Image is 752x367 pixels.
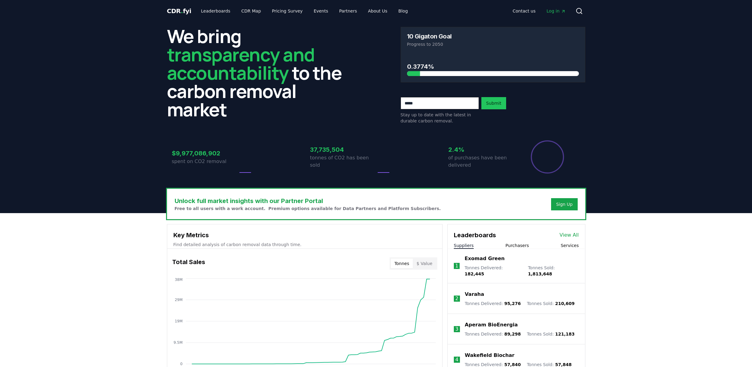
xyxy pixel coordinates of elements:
[167,27,352,118] h2: We bring to the carbon removal market
[504,301,521,306] span: 95,276
[407,62,579,71] h3: 0.3774%
[465,255,505,262] a: Exomad Green
[172,257,205,270] h3: Total Sales
[530,140,565,174] div: Percentage of sales delivered
[508,5,570,16] nav: Main
[267,5,307,16] a: Pricing Survey
[173,340,182,345] tspan: 9.5M
[167,42,315,85] span: transparency and accountability
[465,300,521,307] p: Tonnes Delivered :
[555,301,575,306] span: 210,609
[167,7,191,15] span: CDR fyi
[309,5,333,16] a: Events
[167,7,191,15] a: CDR.fyi
[173,231,436,240] h3: Key Metrics
[556,201,572,207] a: Sign Up
[172,158,238,165] p: spent on CO2 removal
[172,149,238,158] h3: $9,977,086,902
[508,5,540,16] a: Contact us
[180,362,183,366] tspan: 0
[175,278,183,282] tspan: 38M
[334,5,362,16] a: Partners
[546,8,565,14] span: Log in
[561,242,579,249] button: Services
[481,97,506,109] button: Submit
[401,112,479,124] p: Stay up to date with the latest in durable carbon removal.
[542,5,570,16] a: Log in
[175,205,441,212] p: Free to all users with a work account. Premium options available for Data Partners and Platform S...
[455,325,458,333] p: 3
[448,145,514,154] h3: 2.4%
[465,352,514,359] a: Wakefield Biochar
[551,198,577,210] button: Sign Up
[504,332,521,336] span: 89,298
[448,154,514,169] p: of purchases have been delivered
[528,271,552,276] span: 1,813,648
[391,259,413,268] button: Tonnes
[528,265,579,277] p: Tonnes Sold :
[196,5,235,16] a: Leaderboards
[454,231,496,240] h3: Leaderboards
[454,242,474,249] button: Suppliers
[465,271,484,276] span: 182,445
[504,362,521,367] span: 57,840
[465,331,521,337] p: Tonnes Delivered :
[394,5,413,16] a: Blog
[407,33,452,39] h3: 10 Gigaton Goal
[527,331,575,337] p: Tonnes Sold :
[455,356,458,363] p: 4
[413,259,436,268] button: $ Value
[527,300,575,307] p: Tonnes Sold :
[465,291,484,298] a: Varaha
[560,231,579,239] a: View All
[310,145,376,154] h3: 37,735,504
[175,196,441,205] h3: Unlock full market insights with our Partner Portal
[310,154,376,169] p: tonnes of CO2 has been sold
[465,265,522,277] p: Tonnes Delivered :
[465,321,518,329] a: Aperam BioEnergia
[407,41,579,47] p: Progress to 2050
[196,5,413,16] nav: Main
[455,295,458,302] p: 2
[175,298,183,302] tspan: 29M
[506,242,529,249] button: Purchasers
[455,262,458,270] p: 1
[555,332,575,336] span: 121,183
[175,319,183,323] tspan: 19M
[363,5,392,16] a: About Us
[173,242,436,248] p: Find detailed analysis of carbon removal data through time.
[236,5,266,16] a: CDR Map
[555,362,572,367] span: 57,848
[181,7,183,15] span: .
